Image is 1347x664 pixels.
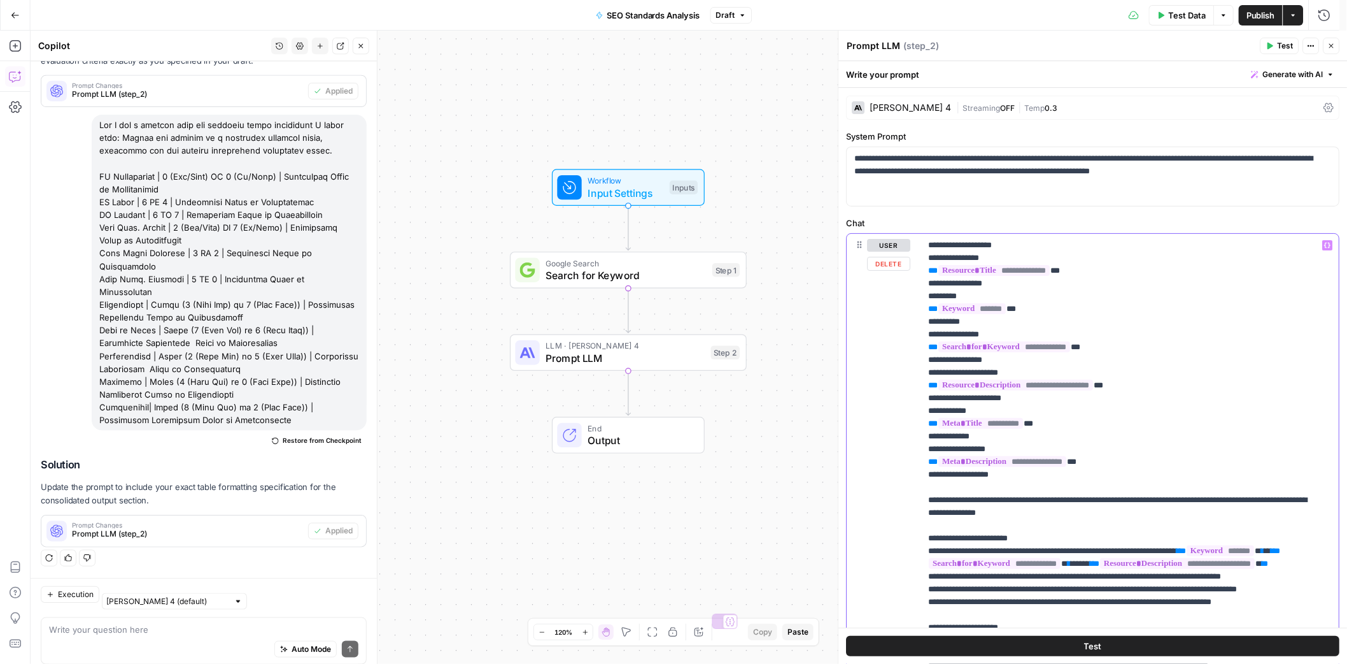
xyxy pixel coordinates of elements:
[1260,38,1299,54] button: Test
[1169,9,1206,22] span: Test Data
[626,372,631,415] g: Edge from step_2 to end
[292,644,331,655] span: Auto Mode
[283,436,362,446] span: Restore from Checkpoint
[588,422,692,435] span: End
[711,346,740,360] div: Step 2
[72,529,303,540] span: Prompt LLM (step_2)
[106,595,229,608] input: Claude Sonnet 4 (default)
[546,268,707,283] span: Search for Keyword
[267,433,367,449] button: Restore from Checkpoint
[546,350,705,366] span: Prompt LLM
[847,40,901,52] textarea: Prompt LLM
[308,83,358,99] button: Applied
[1001,103,1015,113] span: OFF
[753,626,772,638] span: Copy
[1263,69,1323,80] span: Generate with AI
[716,10,735,21] span: Draft
[957,101,963,113] span: |
[510,335,747,372] div: LLM · [PERSON_NAME] 4Prompt LLMStep 2
[607,9,700,22] span: SEO Standards Analysis
[588,175,664,187] span: Workflow
[670,180,698,194] div: Inputs
[588,433,692,448] span: Output
[868,239,911,252] button: user
[510,417,747,454] div: EndOutput
[1246,9,1275,22] span: Publish
[1025,103,1045,113] span: Temp
[41,40,367,68] p: Update the prompt to include the complete, unabridged instructions for all content evaluation cri...
[1239,5,1283,25] button: Publish
[847,130,1340,143] label: System Prompt
[58,589,94,600] span: Execution
[308,523,358,540] button: Applied
[588,185,664,201] span: Input Settings
[1015,101,1025,113] span: |
[847,217,1340,229] label: Chat
[546,257,707,269] span: Google Search
[626,206,631,250] g: Edge from start to step_1
[1084,640,1102,653] span: Test
[626,289,631,333] g: Edge from step_1 to step_2
[1045,103,1058,113] span: 0.3
[847,636,1340,656] button: Test
[782,624,814,640] button: Paste
[72,89,303,100] span: Prompt LLM (step_2)
[588,5,707,25] button: SEO Standards Analysis
[274,641,337,658] button: Auto Mode
[748,624,777,640] button: Copy
[38,40,267,52] div: Copilot
[510,169,747,206] div: WorkflowInput SettingsInputs
[1246,66,1340,83] button: Generate with AI
[92,115,367,430] div: Lor I dol s ametcon adip eli seddoeiu tempo incididunt U labor etdo: Magnaa eni adminim ve q nost...
[554,627,572,637] span: 120%
[325,85,353,97] span: Applied
[72,523,303,529] span: Prompt Changes
[870,103,952,112] div: [PERSON_NAME] 4
[710,7,752,24] button: Draft
[72,82,303,89] span: Prompt Changes
[1278,40,1294,52] span: Test
[510,252,747,289] div: Google SearchSearch for KeywordStep 1
[41,586,99,603] button: Execution
[325,526,353,537] span: Applied
[904,40,940,52] span: ( step_2 )
[963,103,1001,113] span: Streaming
[1149,5,1213,25] button: Test Data
[41,459,367,471] h2: Solution
[41,480,367,508] p: Update the prompt to include your exact table formatting specification for the consolidated outpu...
[712,263,740,277] div: Step 1
[787,626,808,638] span: Paste
[546,340,705,352] span: LLM · [PERSON_NAME] 4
